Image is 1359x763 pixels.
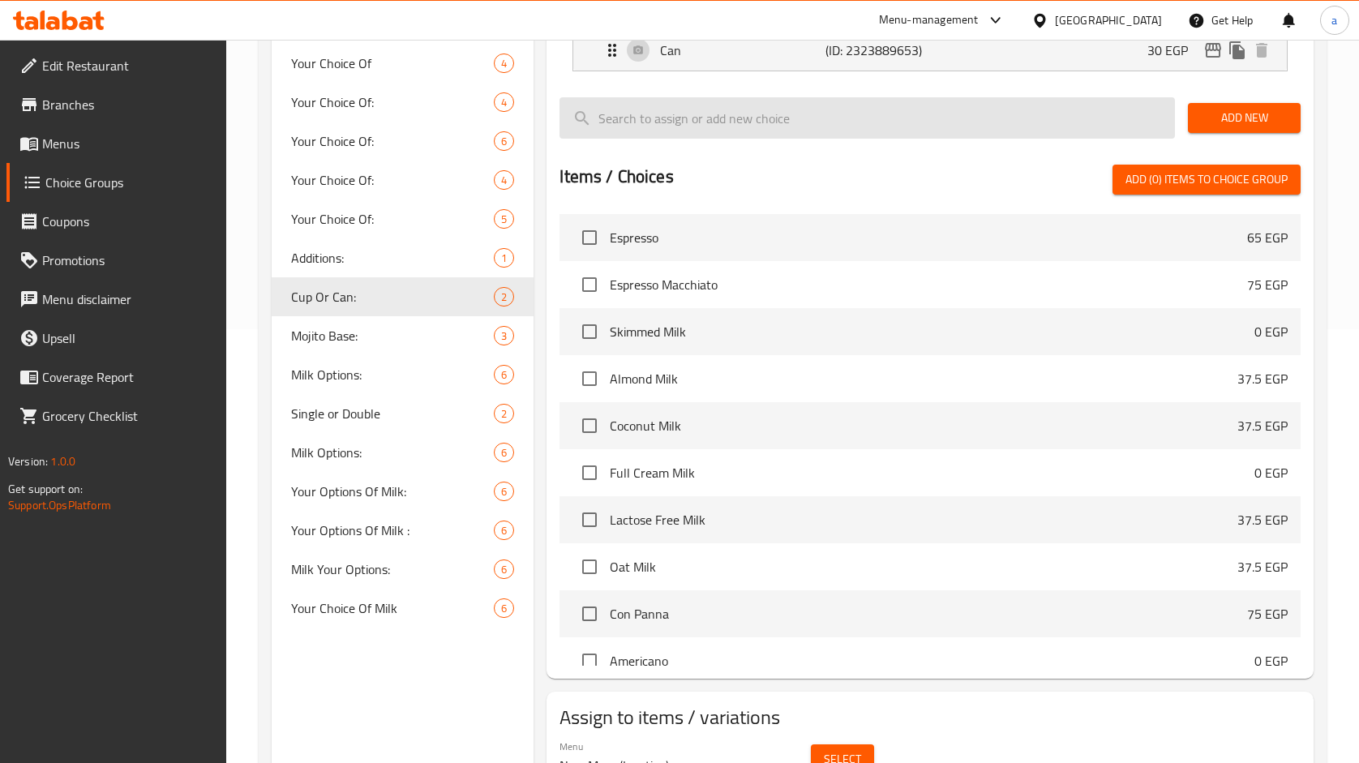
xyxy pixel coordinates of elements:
span: Skimmed Milk [610,322,1254,341]
span: 2 [495,406,513,422]
div: Mojito Base:3 [272,316,534,355]
span: Promotions [42,251,214,270]
div: Choices [494,248,514,268]
span: Single or Double [291,404,494,423]
span: Americano [610,651,1254,671]
li: Expand [559,23,1300,78]
a: Branches [6,85,227,124]
a: Coupons [6,202,227,241]
span: Your Choice Of Milk [291,598,494,618]
span: Get support on: [8,478,83,499]
span: Your Options Of Milk: [291,482,494,501]
span: 4 [495,173,513,188]
span: Menu disclaimer [42,289,214,309]
div: Milk Your Options:6 [272,550,534,589]
div: Choices [494,482,514,501]
span: Coconut Milk [610,416,1237,435]
span: 2 [495,289,513,305]
span: Mojito Base: [291,326,494,345]
div: [GEOGRAPHIC_DATA] [1055,11,1162,29]
div: Single or Double2 [272,394,534,433]
button: delete [1250,38,1274,62]
p: 37.5 EGP [1237,510,1288,529]
p: 0 EGP [1254,463,1288,482]
span: Full Cream Milk [610,463,1254,482]
span: Oat Milk [610,557,1237,577]
div: Your Choice Of:6 [272,122,534,161]
div: Your Choice Of:4 [272,83,534,122]
span: Lactose Free Milk [610,510,1237,529]
a: Choice Groups [6,163,227,202]
button: edit [1201,38,1225,62]
span: Milk Options: [291,365,494,384]
span: Additions: [291,248,494,268]
span: 6 [495,134,513,149]
span: Select choice [572,550,607,584]
p: 30 EGP [1147,41,1201,60]
div: Choices [494,326,514,345]
span: Select choice [572,503,607,537]
span: Espresso Macchiato [610,275,1246,294]
div: Choices [494,559,514,579]
p: Can [660,41,825,60]
div: Choices [494,209,514,229]
span: Milk Options: [291,443,494,462]
span: Select choice [572,315,607,349]
div: Cup Or Can:2 [272,277,534,316]
div: Your Options Of Milk :6 [272,511,534,550]
span: Con Panna [610,604,1246,624]
span: Your Choice Of: [291,131,494,151]
span: Your Options Of Milk : [291,521,494,540]
span: Milk Your Options: [291,559,494,579]
button: Add (0) items to choice group [1112,165,1301,195]
span: Select choice [572,362,607,396]
div: Your Choice Of4 [272,44,534,83]
div: Choices [494,521,514,540]
h2: Items / Choices [559,165,673,189]
span: Upsell [42,328,214,348]
span: Select choice [572,456,607,490]
span: Menus [42,134,214,153]
span: 5 [495,212,513,227]
span: 1 [495,251,513,266]
button: duplicate [1225,38,1250,62]
span: Select choice [572,644,607,678]
span: Coupons [42,212,214,231]
div: Your Options Of Milk:6 [272,472,534,511]
p: 75 EGP [1247,604,1288,624]
span: 4 [495,56,513,71]
p: 37.5 EGP [1237,369,1288,388]
span: 4 [495,95,513,110]
div: Choices [494,131,514,151]
span: 6 [495,445,513,461]
div: Choices [494,365,514,384]
div: Choices [494,92,514,112]
span: 6 [495,367,513,383]
div: Your Choice Of:5 [272,199,534,238]
input: search [559,97,1175,139]
span: Espresso [610,228,1246,247]
a: Grocery Checklist [6,397,227,435]
span: Add (0) items to choice group [1125,169,1288,190]
p: 65 EGP [1247,228,1288,247]
span: 3 [495,328,513,344]
a: Promotions [6,241,227,280]
span: Coverage Report [42,367,214,387]
div: Your Choice Of:4 [272,161,534,199]
p: (ID: 2323889653) [825,41,936,60]
span: Select choice [572,409,607,443]
div: Expand [573,30,1286,71]
div: Milk Options:6 [272,355,534,394]
span: Version: [8,451,48,472]
span: 1.0.0 [50,451,75,472]
span: Almond Milk [610,369,1237,388]
span: Select choice [572,597,607,631]
span: Your Choice Of: [291,170,494,190]
a: Support.OpsPlatform [8,495,111,516]
div: Choices [494,598,514,618]
span: Choice Groups [45,173,214,192]
div: Choices [494,404,514,423]
h2: Assign to items / variations [559,705,1300,731]
span: 6 [495,562,513,577]
span: 6 [495,601,513,616]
